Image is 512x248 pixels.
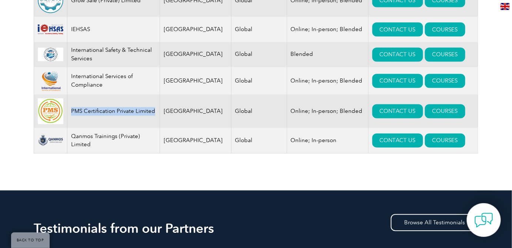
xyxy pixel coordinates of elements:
td: [GEOGRAPHIC_DATA] [160,42,232,67]
a: CONTACT US [372,23,423,37]
td: Blended [287,42,368,67]
a: COURSES [425,23,465,37]
td: Global [231,67,287,95]
a: COURSES [425,74,465,88]
a: COURSES [425,104,465,118]
img: aba66f9e-23f8-ef11-bae2-000d3ad176a3-logo.png [38,135,63,147]
td: Global [231,17,287,42]
td: Global [231,95,287,128]
h2: Testimonials from our Partners [34,223,478,235]
td: Online; In-person; Blended [287,67,368,95]
a: COURSES [425,48,465,62]
img: 865840a4-dc40-ee11-bdf4-000d3ae1ac14-logo.jpg [38,98,63,124]
td: Global [231,42,287,67]
td: [GEOGRAPHIC_DATA] [160,67,232,95]
td: Online; In-person [287,128,368,154]
td: Global [231,128,287,154]
img: contact-chat.png [475,211,493,229]
td: Qanmos Trainings (Private) Limited [67,128,160,154]
a: BACK TO TOP [11,232,50,248]
td: Online; In-person; Blended [287,17,368,42]
a: CONTACT US [372,104,423,118]
td: Online; In-person; Blended [287,95,368,128]
a: COURSES [425,134,465,148]
td: International Safety & Technical Services [67,42,160,67]
td: IEHSAS [67,17,160,42]
a: CONTACT US [372,74,423,88]
img: en [501,3,510,10]
td: [GEOGRAPHIC_DATA] [160,95,232,128]
td: PMS Certification Private Limited [67,95,160,128]
img: 6b4695af-5fa9-ee11-be37-00224893a058-logo.png [38,71,63,91]
td: [GEOGRAPHIC_DATA] [160,17,232,42]
td: [GEOGRAPHIC_DATA] [160,128,232,154]
img: 0d58a1d0-3c89-ec11-8d20-0022481579a4-logo.png [38,48,63,62]
td: International Services of Compliance [67,67,160,95]
img: d1ae17d9-8e6d-ee11-9ae6-000d3ae1a86f-logo.png [38,23,63,37]
a: CONTACT US [372,134,423,148]
a: CONTACT US [372,48,423,62]
a: Browse All Testimonials [391,214,478,231]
